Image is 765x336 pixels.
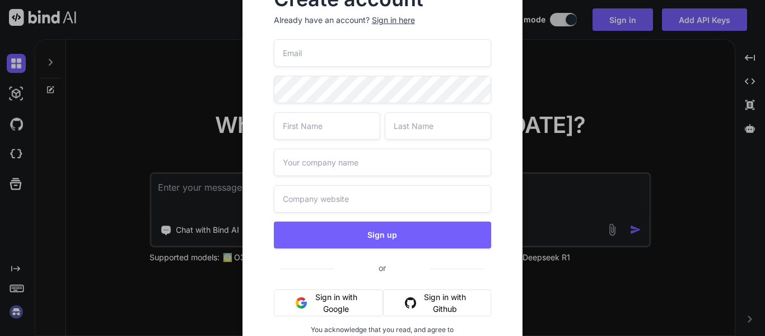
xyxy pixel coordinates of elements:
button: Sign in with Github [383,289,491,316]
div: Sign in here [372,15,415,26]
input: First Name [274,112,380,140]
button: Sign in with Google [274,289,384,316]
button: Sign up [274,222,492,248]
p: Already have an account? [274,15,492,26]
img: github [405,297,416,309]
span: or [334,254,431,282]
input: Last Name [385,112,491,140]
input: Email [274,39,492,67]
img: google [296,297,307,309]
input: Your company name [274,149,492,176]
input: Company website [274,185,492,213]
